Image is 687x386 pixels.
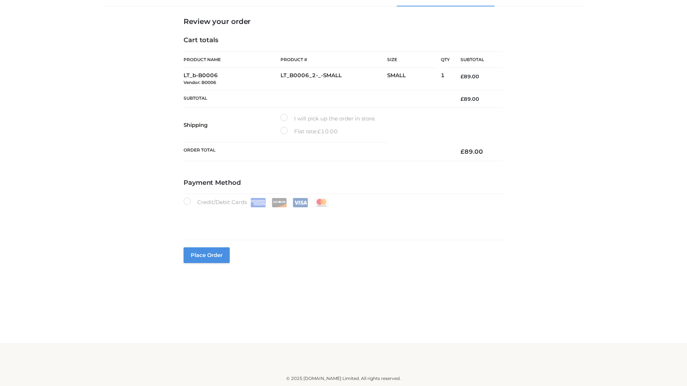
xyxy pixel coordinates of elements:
div: © 2025 [DOMAIN_NAME] Limited. All rights reserved. [106,375,581,382]
bdi: 89.00 [461,148,483,155]
img: Visa [293,198,308,207]
span: £ [461,148,464,155]
td: LT_b-B0006 [184,68,281,90]
h4: Cart totals [184,36,503,44]
th: Size [387,52,437,68]
th: Qty [441,51,450,68]
span: £ [461,96,464,102]
bdi: 10.00 [317,128,338,135]
h4: Payment Method [184,179,503,187]
button: Place order [184,247,230,263]
img: Amex [250,198,266,207]
h3: Review your order [184,17,503,26]
span: £ [317,128,321,135]
th: Subtotal [450,52,503,68]
small: Vendor: B0006 [184,80,216,85]
th: Product # [281,51,387,68]
td: 1 [441,68,450,90]
td: LT_B0006_2-_-SMALL [281,68,387,90]
img: Discover [272,198,287,207]
span: £ [461,73,464,80]
img: Mastercard [314,198,329,207]
th: Order Total [184,142,450,161]
td: SMALL [387,68,441,90]
iframe: Secure payment input frame [182,206,502,232]
label: Credit/Debit Cards [184,198,330,207]
bdi: 89.00 [461,96,479,102]
th: Shipping [184,108,281,142]
label: I will pick up the order in store. [281,114,376,123]
th: Subtotal [184,90,450,108]
bdi: 89.00 [461,73,479,80]
th: Product Name [184,51,281,68]
label: Flat rate: [281,127,338,136]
